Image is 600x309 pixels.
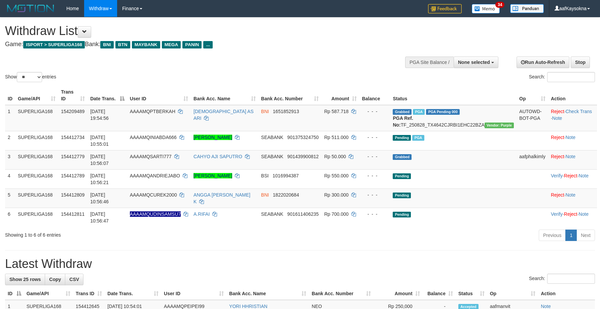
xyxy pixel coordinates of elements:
[539,230,566,241] a: Previous
[193,192,250,204] a: ANGGA [PERSON_NAME] K
[5,274,45,285] a: Show 25 rows
[15,169,58,188] td: SUPERLIGA168
[324,109,348,114] span: Rp 587.718
[405,57,454,68] div: PGA Site Balance /
[261,192,269,198] span: BNI
[551,154,564,159] a: Reject
[5,41,393,48] h4: Game: Bank:
[15,131,58,150] td: SUPERLIGA168
[551,109,564,114] a: Reject
[321,86,359,105] th: Amount: activate to sort column ascending
[61,192,84,198] span: 154412809
[100,41,113,48] span: BNI
[130,135,177,140] span: AAAAMQINIABDA666
[5,131,15,150] td: 2
[69,277,79,282] span: CSV
[49,277,61,282] span: Copy
[565,109,592,114] a: Check Trans
[393,135,411,141] span: Pending
[162,41,181,48] span: MEGA
[548,208,597,227] td: · ·
[273,109,299,114] span: Copy 1651852913 to clipboard
[5,208,15,227] td: 6
[551,211,563,217] a: Verify
[5,188,15,208] td: 5
[412,135,424,141] span: Marked by aafounsreynich
[548,105,597,131] td: · ·
[15,188,58,208] td: SUPERLIGA168
[324,211,348,217] span: Rp 700.000
[273,192,299,198] span: Copy 1822020684 to clipboard
[551,173,563,178] a: Verify
[362,134,388,141] div: - - -
[312,304,322,309] span: NEO
[287,154,319,159] span: Copy 901439900812 to clipboard
[261,109,269,114] span: BNI
[547,274,595,284] input: Search:
[15,86,58,105] th: Game/API: activate to sort column ascending
[393,115,413,128] b: PGA Ref. No:
[5,287,24,300] th: ID: activate to sort column descending
[65,274,83,285] a: CSV
[548,188,597,208] td: ·
[456,287,487,300] th: Status: activate to sort column ascending
[5,86,15,105] th: ID
[182,41,202,48] span: PANIN
[510,4,544,13] img: panduan.png
[15,208,58,227] td: SUPERLIGA168
[547,72,595,82] input: Search:
[309,287,374,300] th: Bank Acc. Number: activate to sort column ascending
[287,135,319,140] span: Copy 901375324750 to clipboard
[73,287,105,300] th: Trans ID: activate to sort column ascending
[23,41,85,48] span: ISPORT > SUPERLIGA168
[5,169,15,188] td: 4
[261,211,283,217] span: SEABANK
[578,173,589,178] a: Note
[61,154,84,159] span: 154412779
[61,135,84,140] span: 154412734
[390,105,517,131] td: TF_250828_TX4642CJRBI1EHC22BZA
[90,192,109,204] span: [DATE] 10:56:46
[565,192,575,198] a: Note
[393,193,411,198] span: Pending
[548,169,597,188] td: · ·
[90,211,109,224] span: [DATE] 10:56:47
[226,287,309,300] th: Bank Acc. Name: activate to sort column ascending
[203,41,212,48] span: ...
[362,153,388,160] div: - - -
[17,72,42,82] select: Showentries
[130,173,180,178] span: AAAAMQANDRIEJABO
[578,211,589,217] a: Note
[24,287,73,300] th: Game/API: activate to sort column ascending
[393,212,411,217] span: Pending
[413,109,425,115] span: Marked by aafchhiseyha
[61,109,84,114] span: 154209489
[517,105,548,131] td: AUTOWD-BOT-PGA
[565,135,575,140] a: Note
[564,173,577,178] a: Reject
[565,154,575,159] a: Note
[565,230,577,241] a: 1
[5,150,15,169] td: 3
[426,109,460,115] span: PGA Pending
[5,3,56,13] img: MOTION_logo.png
[458,60,490,65] span: None selected
[193,109,253,121] a: [DEMOGRAPHIC_DATA] AS ARI
[130,211,181,217] span: Nama rekening ada tanda titik/strip, harap diedit
[393,109,412,115] span: Grabbed
[5,105,15,131] td: 1
[5,24,393,38] h1: Withdraw List
[517,150,548,169] td: aafphalkimly
[529,72,595,82] label: Search:
[287,211,319,217] span: Copy 901611406235 to clipboard
[362,192,388,198] div: - - -
[105,287,161,300] th: Date Trans.: activate to sort column ascending
[551,135,564,140] a: Reject
[423,287,456,300] th: Balance: activate to sort column ascending
[538,287,595,300] th: Action
[564,211,577,217] a: Reject
[15,105,58,131] td: SUPERLIGA168
[5,257,595,271] h1: Latest Withdraw
[15,150,58,169] td: SUPERLIGA168
[130,109,175,114] span: AAAAMQPTBERKAH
